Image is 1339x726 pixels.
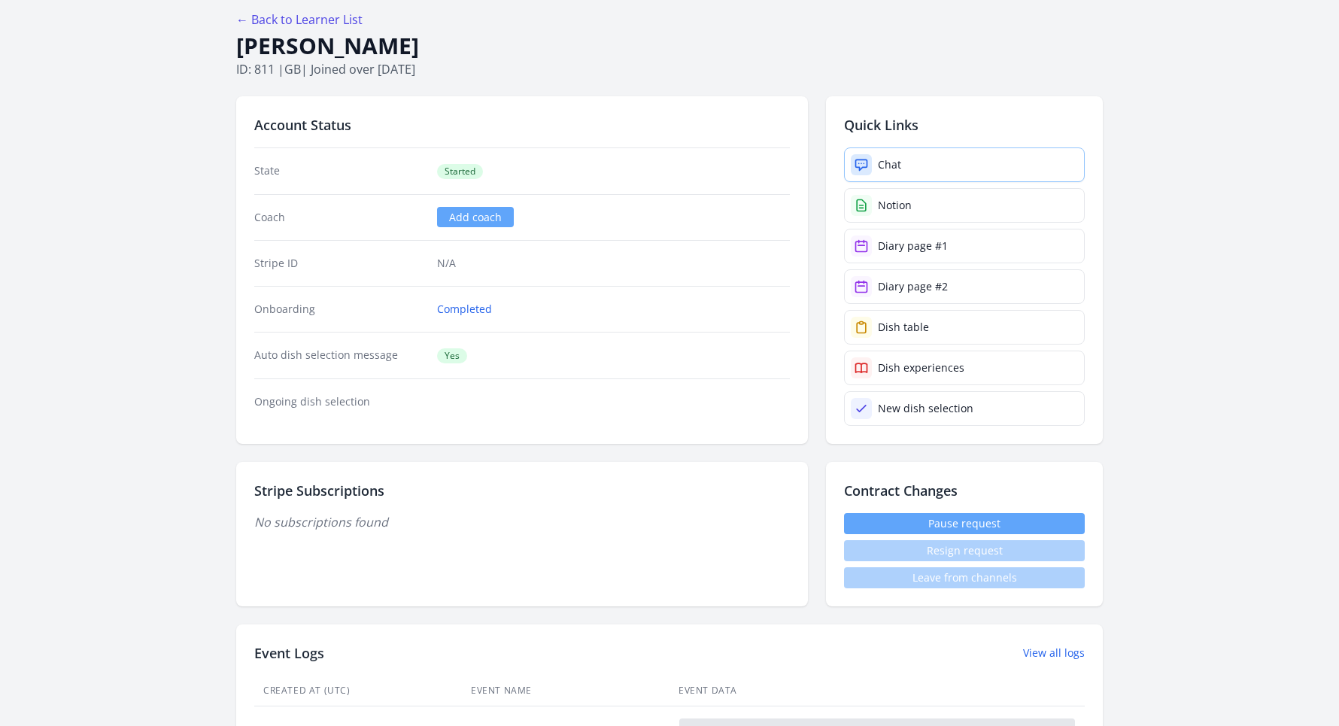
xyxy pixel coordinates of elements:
div: Chat [878,157,901,172]
dt: Stripe ID [254,256,425,271]
p: No subscriptions found [254,513,790,531]
h2: Contract Changes [844,480,1085,501]
h2: Event Logs [254,642,324,664]
dt: Ongoing dish selection [254,394,425,409]
dt: Onboarding [254,302,425,317]
th: Event Name [462,676,669,706]
h2: Stripe Subscriptions [254,480,790,501]
th: Event Data [669,676,1085,706]
div: Diary page #2 [878,279,948,294]
div: New dish selection [878,401,973,416]
div: Notion [878,198,912,213]
a: Completed [437,302,492,317]
span: Yes [437,348,467,363]
span: gb [284,61,301,77]
a: Diary page #1 [844,229,1085,263]
a: Pause request [844,513,1085,534]
span: Started [437,164,483,179]
a: Notion [844,188,1085,223]
a: Dish experiences [844,351,1085,385]
div: Dish experiences [878,360,964,375]
p: N/A [437,256,790,271]
a: Chat [844,147,1085,182]
th: Created At (UTC) [254,676,462,706]
a: New dish selection [844,391,1085,426]
a: ← Back to Learner List [236,11,363,28]
p: ID: 811 | | Joined over [DATE] [236,60,1103,78]
a: Diary page #2 [844,269,1085,304]
h1: [PERSON_NAME] [236,32,1103,60]
div: Diary page #1 [878,238,948,254]
div: Dish table [878,320,929,335]
a: View all logs [1023,646,1085,661]
a: Add coach [437,207,514,227]
a: Dish table [844,310,1085,345]
dt: State [254,163,425,179]
dt: Auto dish selection message [254,348,425,363]
h2: Quick Links [844,114,1085,135]
span: Resign request [844,540,1085,561]
h2: Account Status [254,114,790,135]
span: Leave from channels [844,567,1085,588]
dt: Coach [254,210,425,225]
